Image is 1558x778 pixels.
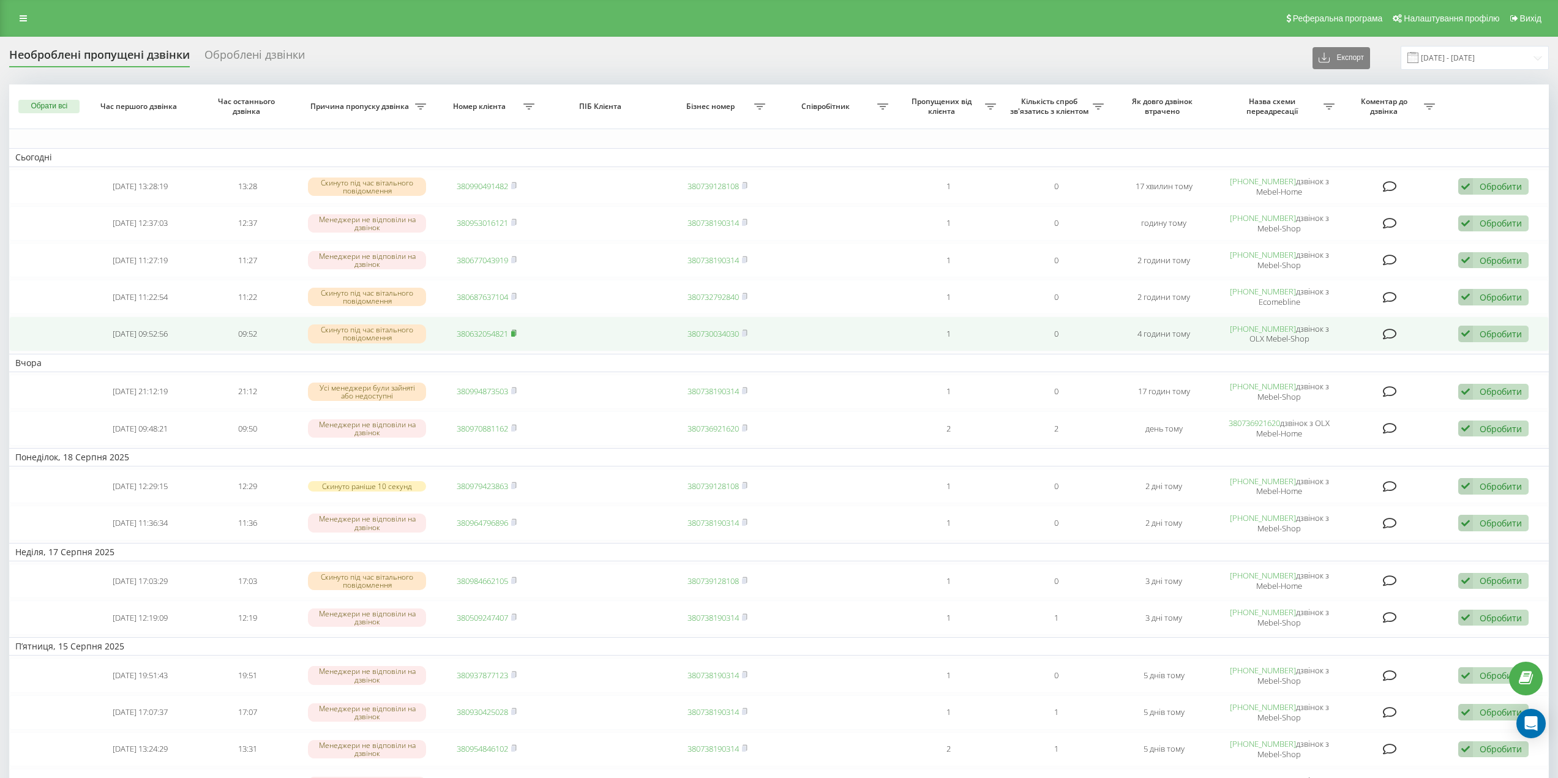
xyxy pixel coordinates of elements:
[86,206,194,241] td: [DATE] 12:37:03
[9,543,1549,561] td: Неділя, 17 Серпня 2025
[308,102,414,111] span: Причина пропуску дзвінка
[457,612,508,623] a: 380509247407
[308,703,426,722] div: Менеджери не відповіли на дзвінок
[1121,97,1207,116] span: Як довго дзвінок втрачено
[308,383,426,401] div: Усі менеджери були зайняті або недоступні
[1230,176,1296,187] a: [PHONE_NUMBER]
[1110,469,1218,503] td: 2 дні тому
[308,740,426,758] div: Менеджери не відповіли на дзвінок
[9,148,1549,166] td: Сьогодні
[687,743,739,754] a: 380738190314
[1347,97,1423,116] span: Коментар до дзвінка
[86,732,194,766] td: [DATE] 13:24:29
[457,743,508,754] a: 380954846102
[1110,564,1218,598] td: 3 дні тому
[308,324,426,343] div: Скинуто під час вітального повідомлення
[1002,280,1110,314] td: 0
[1110,411,1218,446] td: день тому
[1110,695,1218,730] td: 5 днів тому
[439,102,523,111] span: Номер клієнта
[894,375,1002,409] td: 1
[308,481,426,492] div: Скинуто раніше 10 секунд
[1480,612,1522,624] div: Обробити
[687,706,739,717] a: 380738190314
[86,506,194,540] td: [DATE] 11:36:34
[86,316,194,351] td: [DATE] 09:52:56
[670,102,754,111] span: Бізнес номер
[1218,375,1341,409] td: дзвінок з Mebel-Shop
[1110,206,1218,241] td: годину тому
[687,181,739,192] a: 380739128108
[308,572,426,590] div: Скинуто під час вітального повідомлення
[1110,732,1218,766] td: 5 днів тому
[1230,323,1296,334] a: [PHONE_NUMBER]
[1218,600,1341,635] td: дзвінок з Mebel-Shop
[687,291,739,302] a: 380732792840
[194,316,302,351] td: 09:52
[1218,658,1341,692] td: дзвінок з Mebel-Shop
[194,206,302,241] td: 12:37
[1313,47,1370,69] button: Експорт
[457,670,508,681] a: 380937877123
[1480,423,1522,435] div: Обробити
[894,316,1002,351] td: 1
[687,670,739,681] a: 380738190314
[86,280,194,314] td: [DATE] 11:22:54
[457,217,508,228] a: 380953016121
[457,328,508,339] a: 380632054821
[86,658,194,692] td: [DATE] 19:51:43
[1002,564,1110,598] td: 0
[457,386,508,397] a: 380994873503
[1230,512,1296,523] a: [PHONE_NUMBER]
[308,419,426,438] div: Менеджери не відповіли на дзвінок
[86,411,194,446] td: [DATE] 09:48:21
[777,102,877,111] span: Співробітник
[687,481,739,492] a: 380739128108
[194,506,302,540] td: 11:36
[1480,517,1522,529] div: Обробити
[1480,575,1522,586] div: Обробити
[1110,375,1218,409] td: 17 годин тому
[86,243,194,277] td: [DATE] 11:27:19
[687,217,739,228] a: 380738190314
[205,97,291,116] span: Час останнього дзвінка
[1002,170,1110,204] td: 0
[1218,695,1341,730] td: дзвінок з Mebel-Shop
[457,575,508,586] a: 380984662105
[1516,709,1546,738] div: Open Intercom Messenger
[86,600,194,635] td: [DATE] 12:19:09
[894,600,1002,635] td: 1
[1002,732,1110,766] td: 1
[894,411,1002,446] td: 2
[194,280,302,314] td: 11:22
[1224,97,1324,116] span: Назва схеми переадресації
[687,575,739,586] a: 380739128108
[457,291,508,302] a: 380687637104
[1229,417,1280,428] a: 380736921620
[457,181,508,192] a: 380990491482
[1230,212,1296,223] a: [PHONE_NUMBER]
[194,243,302,277] td: 11:27
[1002,243,1110,277] td: 0
[86,695,194,730] td: [DATE] 17:07:37
[1480,255,1522,266] div: Обробити
[1230,738,1296,749] a: [PHONE_NUMBER]
[204,48,305,67] div: Оброблені дзвінки
[308,608,426,627] div: Менеджери не відповіли на дзвінок
[86,469,194,503] td: [DATE] 12:29:15
[687,517,739,528] a: 380738190314
[894,506,1002,540] td: 1
[1404,13,1499,23] span: Налаштування профілю
[97,102,183,111] span: Час першого дзвінка
[894,658,1002,692] td: 1
[194,170,302,204] td: 13:28
[1218,411,1341,446] td: дзвінок з OLX Mebel-Home
[194,411,302,446] td: 09:50
[894,243,1002,277] td: 1
[1002,658,1110,692] td: 0
[9,354,1549,372] td: Вчора
[1002,695,1110,730] td: 1
[1230,570,1296,581] a: [PHONE_NUMBER]
[1110,506,1218,540] td: 2 дні тому
[1293,13,1383,23] span: Реферальна програма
